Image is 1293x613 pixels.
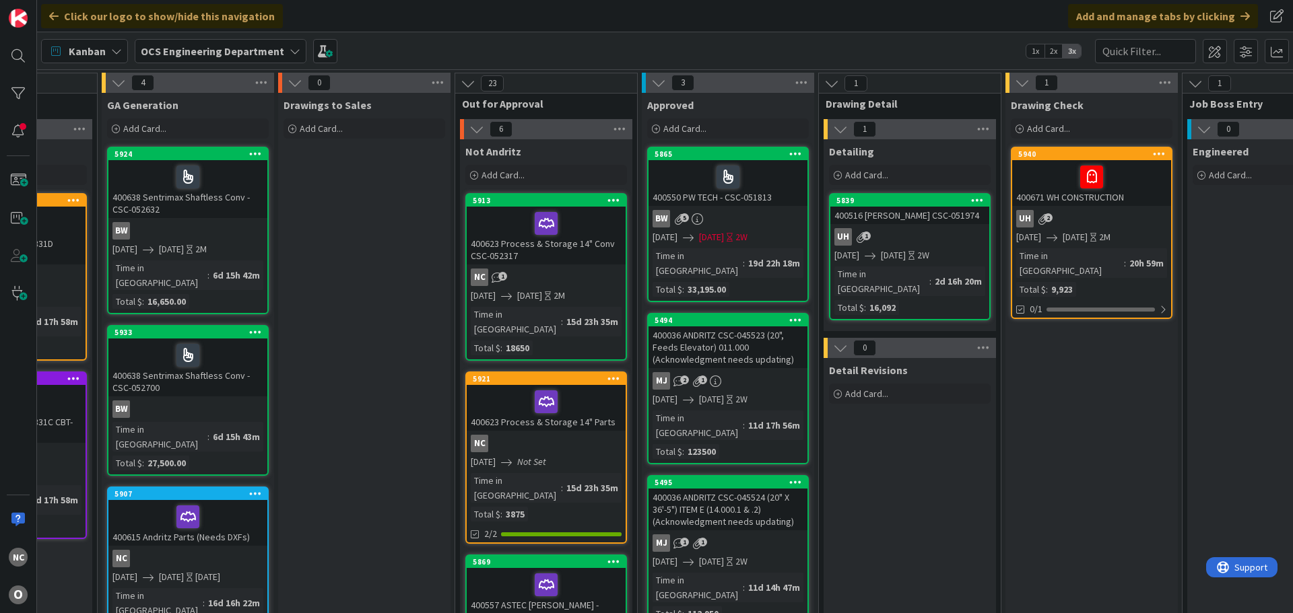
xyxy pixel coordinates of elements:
div: Total $ [112,294,142,309]
span: Drawing Check [1011,98,1084,112]
div: 5494 [655,316,807,325]
div: 11d 17h 56m [745,418,803,433]
span: : [561,480,563,495]
span: 2x [1045,44,1063,58]
span: 2/2 [484,527,497,541]
span: 5 [680,213,689,222]
div: Time in [GEOGRAPHIC_DATA] [471,473,561,503]
span: Add Card... [845,388,888,400]
div: 19d 22h 18m [745,256,803,271]
span: 2 [680,375,689,384]
span: [DATE] [699,392,724,406]
span: [DATE] [112,570,137,584]
span: [DATE] [112,242,137,256]
div: MJ [649,372,807,390]
div: 5933 [108,326,267,338]
div: Total $ [1016,282,1046,297]
div: 2M [554,289,565,303]
span: 0 [308,75,331,91]
div: 5839 [836,196,989,205]
div: BW [112,400,130,418]
div: Time in [GEOGRAPHIC_DATA] [834,266,929,296]
div: 5494400036 ANDRITZ CSC-045523 (20", Feeds Elevator) 011.000 (Acknowledgment needs updating) [649,314,807,368]
div: 5495400036 ANDRITZ CSC-045524 (20" X 36'-5") ITEM E (14.000.1 & .2) (Acknowledgment needs updating) [649,476,807,530]
div: 400671 WH CONSTRUCTION [1012,160,1171,206]
div: 400623 Process & Storage 14" Conv CSC-052317 [467,207,626,264]
div: 18650 [502,340,533,355]
div: NC [108,550,267,567]
div: 5907 [108,488,267,500]
span: [DATE] [653,554,677,569]
div: NC [112,550,130,567]
span: : [142,294,144,309]
div: 5933 [114,328,267,337]
span: 3 [671,75,694,91]
div: BW [108,222,267,240]
div: 2W [735,230,748,244]
span: 1 [698,538,707,546]
div: 5933400638 Sentrimax Shaftless Conv - CSC-052700 [108,326,267,396]
div: 5495 [655,478,807,487]
div: 15d 23h 35m [563,314,622,329]
div: 6d 15h 43m [209,429,263,444]
span: Engineered [1193,145,1249,158]
div: 5924 [108,148,267,160]
div: [DATE] [195,570,220,584]
div: Time in [GEOGRAPHIC_DATA] [653,248,743,278]
div: 9,923 [1048,282,1076,297]
div: 11d 14h 47m [745,580,803,595]
span: 1 [1208,75,1231,92]
span: [DATE] [881,248,906,262]
div: 5921 [467,373,626,385]
div: 5869 [473,557,626,567]
div: Time in [GEOGRAPHIC_DATA] [112,260,207,290]
span: : [929,274,931,289]
span: Not Andritz [465,145,521,158]
span: 4 [131,75,154,91]
span: Drawings to Sales [284,98,372,112]
div: 123500 [684,444,719,459]
div: 2d 16h 20m [931,274,985,289]
div: 2M [1099,230,1110,244]
div: 3875 [502,507,528,521]
div: 5940 [1018,149,1171,159]
div: 400036 ANDRITZ CSC-045523 (20", Feeds Elevator) 011.000 (Acknowledgment needs updating) [649,326,807,368]
div: 400623 Process & Storage 14" Parts [467,385,626,431]
div: 5913400623 Process & Storage 14" Conv CSC-052317 [467,194,626,264]
div: 5495 [649,476,807,489]
div: 400550 PW TECH - CSC-051813 [649,160,807,206]
span: : [561,314,563,329]
span: 3x [1063,44,1081,58]
span: : [1124,256,1126,271]
div: uh [1016,210,1034,227]
span: [DATE] [159,242,184,256]
span: : [682,444,684,459]
div: 400638 Sentrimax Shaftless Conv - CSC-052632 [108,160,267,218]
span: : [500,507,502,521]
span: Add Card... [1027,122,1070,135]
span: 6 [490,121,512,137]
span: 23 [481,75,504,92]
div: Time in [GEOGRAPHIC_DATA] [653,410,743,440]
span: [DATE] [653,392,677,406]
div: 6d 15h 42m [209,268,263,283]
span: Add Card... [482,169,525,181]
span: Out for Approval [462,97,620,110]
div: 2W [735,554,748,569]
span: [DATE] [699,230,724,244]
div: 2W [735,392,748,406]
div: 5839400516 [PERSON_NAME] CSC-051974 [830,194,989,224]
span: 1 [853,121,876,137]
span: Drawing Detail [826,97,984,110]
span: 1 [680,538,689,546]
span: : [207,268,209,283]
span: Add Card... [663,122,706,135]
div: 5869 [467,556,626,568]
div: BW [653,210,670,227]
span: [DATE] [1016,230,1041,244]
span: 1 [1035,75,1058,91]
div: Add and manage tabs by clicking [1068,4,1258,28]
span: 0 [853,340,876,356]
div: 16d 16h 22m [205,596,263,610]
span: Detailing [829,145,874,158]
